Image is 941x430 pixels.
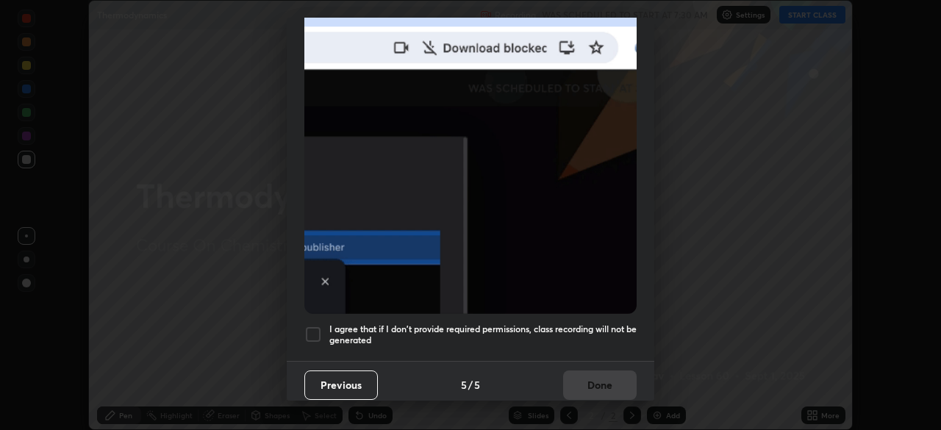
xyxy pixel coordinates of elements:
[474,377,480,393] h4: 5
[468,377,473,393] h4: /
[329,323,637,346] h5: I agree that if I don't provide required permissions, class recording will not be generated
[461,377,467,393] h4: 5
[304,370,378,400] button: Previous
